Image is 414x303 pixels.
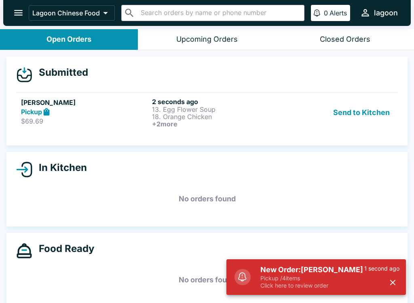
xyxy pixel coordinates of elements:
h6: + 2 more [152,120,280,128]
input: Search orders by name or phone number [138,7,301,19]
strong: Pickup [21,108,42,116]
div: Closed Orders [320,35,370,44]
button: open drawer [8,2,29,23]
h5: No orders found [16,265,398,294]
p: 1 second ago [364,265,399,272]
a: [PERSON_NAME]Pickup$69.692 seconds ago13. Egg Flower Soup18. Orange Chicken+2moreSend to Kitchen [16,92,398,132]
h6: 2 seconds ago [152,98,280,106]
h5: New Order: [PERSON_NAME] [260,265,364,275]
p: 0 [324,9,328,17]
button: Send to Kitchen [330,98,393,128]
h4: Submitted [32,66,88,79]
p: Lagoon Chinese Food [32,9,100,17]
div: lagoon [374,8,398,18]
h4: Food Ready [32,243,94,255]
p: 13. Egg Flower Soup [152,106,280,113]
button: lagoon [357,4,401,21]
div: Upcoming Orders [176,35,238,44]
p: Alerts [330,9,347,17]
p: $69.69 [21,117,149,125]
h5: No orders found [16,184,398,213]
button: Lagoon Chinese Food [29,5,115,21]
div: Open Orders [46,35,91,44]
h4: In Kitchen [32,162,87,174]
h5: [PERSON_NAME] [21,98,149,107]
p: 18. Orange Chicken [152,113,280,120]
p: Pickup / 4 items [260,275,364,282]
p: Click here to review order [260,282,364,289]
